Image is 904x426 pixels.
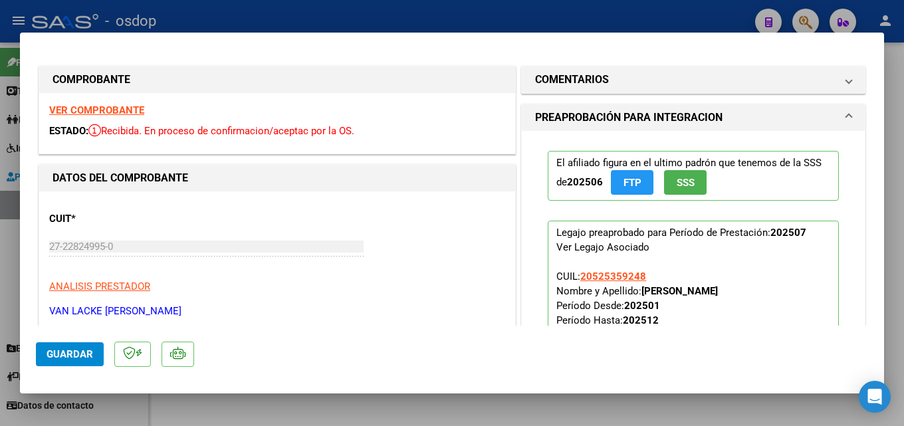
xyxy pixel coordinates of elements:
strong: COMPROBANTE [53,73,130,86]
span: Guardar [47,348,93,360]
span: 20525359248 [580,270,646,282]
p: Legajo preaprobado para Período de Prestación: [548,221,839,412]
span: FTP [623,177,641,189]
h1: PREAPROBACIÓN PARA INTEGRACION [535,110,723,126]
button: Guardar [36,342,104,366]
p: CUIT [49,211,186,227]
span: SSS [677,177,695,189]
p: El afiliado figura en el ultimo padrón que tenemos de la SSS de [548,151,839,201]
strong: 202507 [770,227,806,239]
mat-expansion-panel-header: COMENTARIOS [522,66,865,93]
mat-expansion-panel-header: PREAPROBACIÓN PARA INTEGRACION [522,104,865,131]
span: Recibida. En proceso de confirmacion/aceptac por la OS. [88,125,354,137]
span: ANALISIS PRESTADOR [49,280,150,292]
a: VER COMPROBANTE [49,104,144,116]
strong: [PERSON_NAME] [641,285,718,297]
span: ESTADO: [49,125,88,137]
p: VAN LACKE [PERSON_NAME] [49,304,505,319]
h1: COMENTARIOS [535,72,609,88]
strong: DATOS DEL COMPROBANTE [53,171,188,184]
strong: 202501 [624,300,660,312]
div: Ver Legajo Asociado [556,240,649,255]
button: SSS [664,170,707,195]
span: CUIL: Nombre y Apellido: Período Desde: Período Hasta: Admite Dependencia: [556,270,771,370]
button: FTP [611,170,653,195]
strong: 202512 [623,314,659,326]
strong: 202506 [567,176,603,188]
div: Open Intercom Messenger [859,381,891,413]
